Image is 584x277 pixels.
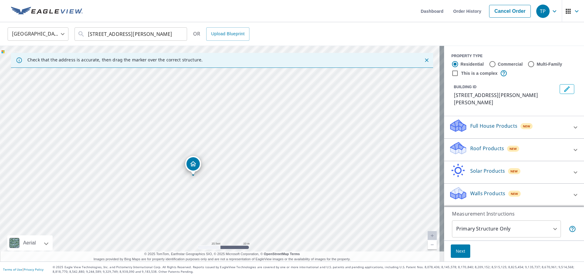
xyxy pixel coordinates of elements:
div: Aerial [7,235,53,251]
div: TP [536,5,550,18]
div: Walls ProductsNew [449,186,579,203]
label: Residential [461,61,484,67]
span: © 2025 TomTom, Earthstar Geographics SIO, © 2025 Microsoft Corporation, © [141,251,304,257]
p: Check that the address is accurate, then drag the marker over the correct structure. [27,57,203,63]
a: OpenStreetMap [267,251,293,256]
a: Terms of Use [3,267,22,272]
label: Multi-Family [537,61,564,67]
span: New [511,191,518,196]
p: Full House Products [470,122,517,130]
span: New [523,124,530,129]
span: New [510,169,518,174]
label: This is a complex [461,70,498,76]
a: Current Level 20, Zoom In Disabled [428,231,437,240]
div: Full House ProductsNew [449,119,579,136]
a: Cancel Order [489,5,531,18]
div: Aerial [21,235,38,251]
p: | [3,268,43,271]
a: Current Level 20, Zoom Out [428,240,437,249]
span: Next [456,248,466,255]
p: BUILDING ID [454,84,477,89]
p: Roof Products [470,145,504,152]
p: [STREET_ADDRESS][PERSON_NAME][PERSON_NAME] [454,92,557,106]
p: Measurement Instructions [452,210,576,217]
div: PROPERTY TYPE [451,53,577,59]
a: Privacy Policy [24,267,43,272]
p: Walls Products [470,190,505,197]
p: Solar Products [470,167,505,175]
span: Your report will include only the primary structure on the property. For example, a detached gara... [569,225,576,233]
a: Terms [294,251,304,256]
button: Close [423,56,431,64]
span: New [509,146,517,151]
button: Edit building 1 [560,84,574,94]
div: Dropped pin, building 1, Residential property, 595 Bever Dr NE Keizer, OR 97303 [185,156,201,175]
div: [GEOGRAPHIC_DATA] [8,26,68,43]
div: Primary Structure Only [452,220,561,237]
label: Commercial [498,61,523,67]
button: Next [451,244,471,258]
div: Roof ProductsNew [449,141,579,158]
div: Solar ProductsNew [449,164,579,181]
input: Search by address or latitude-longitude [88,26,175,43]
p: © 2025 Eagle View Technologies, Inc. and Pictometry International Corp. All Rights Reserved. Repo... [53,265,581,274]
a: Upload Blueprint [206,27,253,41]
img: EV Logo [11,7,83,16]
span: Upload Blueprint [211,30,248,38]
div: OR [193,27,253,41]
